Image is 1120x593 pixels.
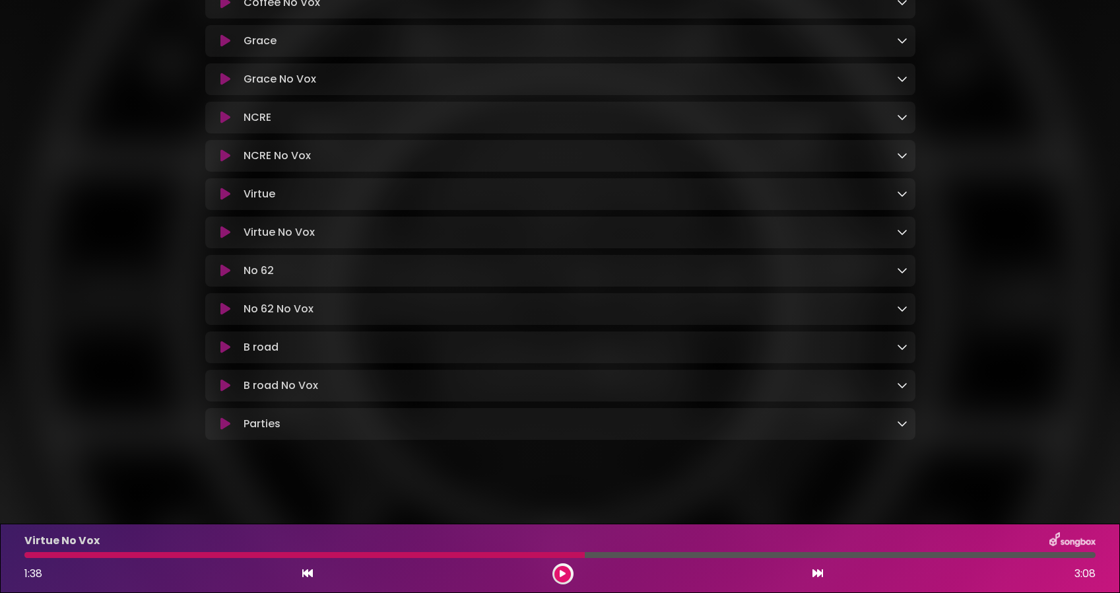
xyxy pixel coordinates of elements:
[244,71,316,87] p: Grace No Vox
[244,186,275,202] p: Virtue
[244,301,313,317] p: No 62 No Vox
[244,339,279,355] p: B road
[244,148,311,164] p: NCRE No Vox
[244,378,318,394] p: B road No Vox
[244,263,274,279] p: No 62
[244,110,271,125] p: NCRE
[244,416,280,432] p: Parties
[244,225,315,240] p: Virtue No Vox
[244,33,277,49] p: Grace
